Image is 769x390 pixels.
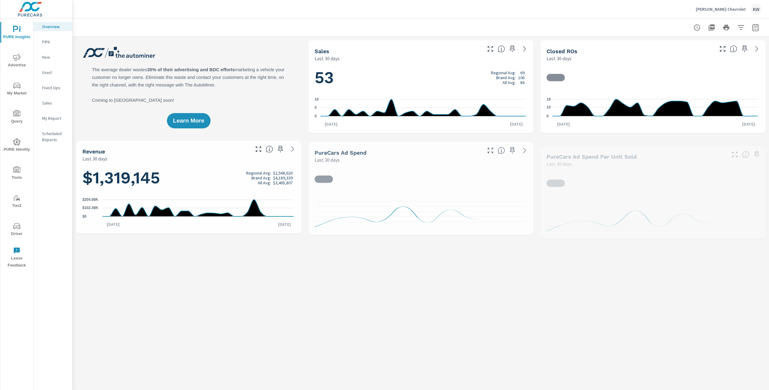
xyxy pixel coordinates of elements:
[547,48,577,54] h5: Closed ROs
[42,85,67,91] p: Fixed Ops
[752,44,762,54] a: See more details in report
[273,180,293,185] p: $3,465,807
[42,115,67,121] p: My Report
[503,80,516,85] p: All Avg:
[315,55,340,62] p: Last 30 days
[720,21,732,34] button: Print Report
[42,131,67,143] p: Scheduled Reports
[520,80,525,85] p: 86
[315,149,366,156] h5: PureCars Ad Spend
[507,44,517,54] span: Save this to your personalized report
[276,144,285,154] span: Save this to your personalized report
[696,6,746,12] p: [PERSON_NAME] Chevrolet
[42,100,67,106] p: Sales
[288,144,298,154] a: See more details in report
[2,223,31,237] span: Driver
[34,129,72,144] div: Scheduled Reports
[740,44,749,54] span: Save this to your personalized report
[520,44,529,54] a: See more details in report
[42,69,67,75] p: Used
[496,75,516,80] p: Brand Avg:
[273,171,293,175] p: $2,568,620
[738,121,759,127] p: [DATE]
[718,44,727,54] button: Make Fullscreen
[518,75,525,80] p: 106
[706,21,718,34] button: "Export Report to PDF"
[320,121,342,127] p: [DATE]
[486,44,495,54] button: Make Fullscreen
[103,221,124,227] p: [DATE]
[82,167,295,188] h1: $1,319,145
[34,37,72,46] div: PIPA
[246,171,271,175] p: Regional Avg:
[2,26,31,41] span: PURE Insights
[486,145,495,155] button: Make Fullscreen
[520,145,529,155] a: See more details in report
[553,121,574,127] p: [DATE]
[547,114,549,118] text: 0
[34,22,72,31] div: Overview
[315,114,317,118] text: 0
[730,45,737,53] span: Number of Repair Orders Closed by the selected dealership group over the selected time range. [So...
[82,197,98,202] text: $204.98K
[498,45,505,53] span: Number of vehicles sold by the dealership over the selected date range. [Source: This data is sou...
[315,105,317,110] text: 5
[520,70,525,75] p: 69
[82,206,98,210] text: $102.49K
[752,149,762,159] span: Save this to your personalized report
[742,151,749,158] span: Average cost of advertising per each vehicle sold at the dealer over the selected date range. The...
[42,54,67,60] p: New
[274,221,295,227] p: [DATE]
[42,39,67,45] p: PIPA
[2,110,31,125] span: Query
[315,97,319,101] text: 10
[315,48,329,54] h5: Sales
[507,145,517,155] span: Save this to your personalized report
[251,175,271,180] p: Brand Avg:
[254,144,263,154] button: Make Fullscreen
[2,82,31,97] span: My Market
[266,145,273,153] span: Total sales revenue over the selected date range. [Source: This data is sourced from the dealer’s...
[730,149,740,159] button: Make Fullscreen
[749,21,762,34] button: Select Date Range
[547,160,572,167] p: Last 30 days
[315,156,340,164] p: Last 30 days
[491,70,516,75] p: Regional Avg:
[2,138,31,153] span: PURE Identity
[82,148,105,155] h5: Revenue
[0,18,33,271] div: nav menu
[547,105,551,109] text: 10
[547,97,551,101] text: 19
[2,54,31,69] span: Advertise
[506,121,527,127] p: [DATE]
[315,67,527,88] h1: 53
[498,147,505,154] span: Total cost of media for all PureCars channels for the selected dealership group over the selected...
[2,247,31,269] span: Leave Feedback
[34,98,72,108] div: Sales
[547,153,637,160] h5: PureCars Ad Spend Per Unit Sold
[167,113,210,128] button: Learn More
[42,24,67,30] p: Overview
[273,175,293,180] p: $4,189,339
[258,180,271,185] p: All Avg:
[82,214,87,219] text: $0
[34,68,72,77] div: Used
[173,118,204,123] span: Learn More
[82,155,107,162] p: Last 30 days
[34,114,72,123] div: My Report
[2,166,31,181] span: Tools
[2,194,31,209] span: Tier2
[735,21,747,34] button: Apply Filters
[547,55,572,62] p: Last 30 days
[34,83,72,92] div: Fixed Ops
[34,53,72,62] div: New
[751,4,762,15] div: KW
